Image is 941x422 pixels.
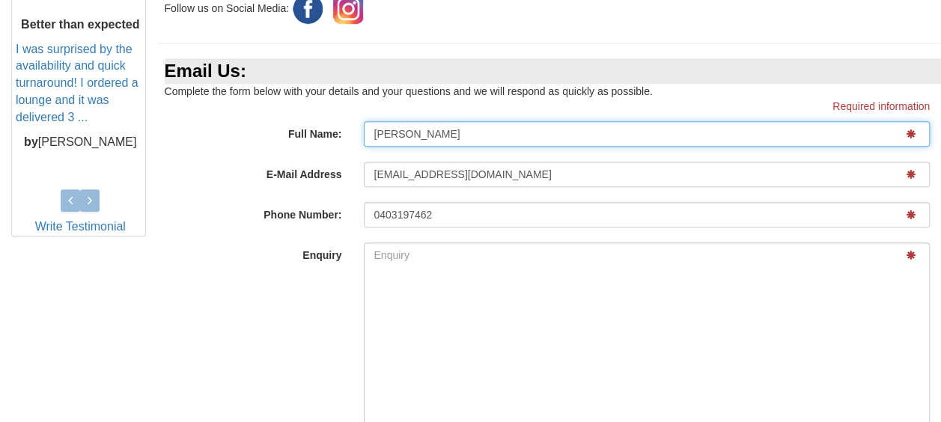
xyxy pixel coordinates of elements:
[364,162,930,187] input: E-Mail Address
[35,220,126,233] a: Write Testimonial
[157,162,353,182] label: E-Mail Address
[157,202,353,222] label: Phone Number:
[16,134,145,151] p: [PERSON_NAME]
[364,121,930,147] input: Full Name:
[157,121,353,141] label: Full Name:
[24,135,38,148] b: by
[364,202,930,227] input: Phone Number:
[21,18,139,31] b: Better than expected
[16,43,138,123] a: I was surprised by the availability and quick turnaround! I ordered a lounge and it was delivered...
[157,242,353,263] label: Enquiry
[168,99,931,114] p: Required information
